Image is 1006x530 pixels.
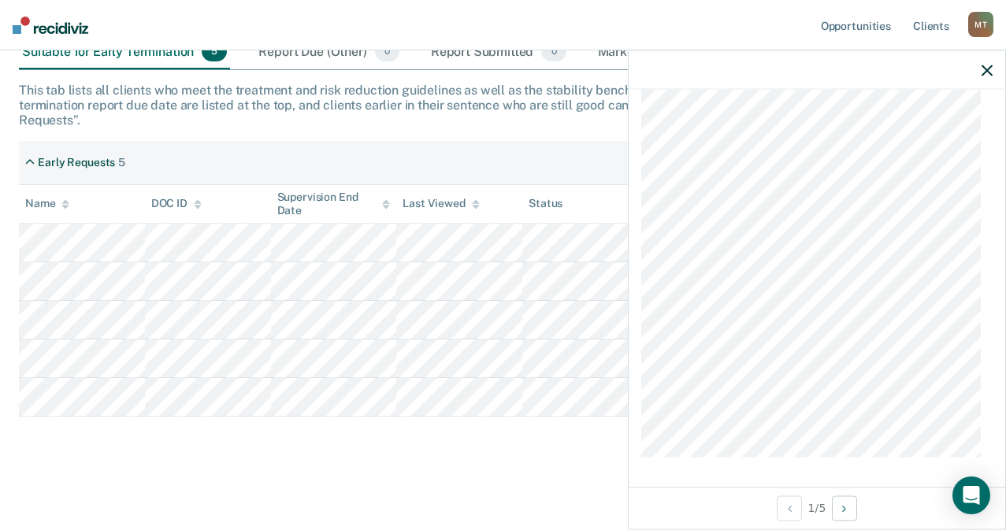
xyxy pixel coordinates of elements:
[19,35,230,69] div: Suitable for Early Termination
[629,487,1005,528] div: 1 / 5
[541,41,566,61] span: 0
[403,197,479,210] div: Last Viewed
[202,41,227,61] span: 5
[952,476,990,514] div: Open Intercom Messenger
[19,83,987,128] div: This tab lists all clients who meet the treatment and risk reduction guidelines as well as the st...
[595,35,735,69] div: Marked Ineligible
[832,495,857,521] button: Next Opportunity
[375,41,399,61] span: 0
[529,197,562,210] div: Status
[968,12,993,37] div: M T
[38,156,115,169] div: Early Requests
[25,197,69,210] div: Name
[13,17,88,34] img: Recidiviz
[777,495,802,521] button: Previous Opportunity
[118,156,125,169] div: 5
[255,35,402,69] div: Report Due (Other)
[277,191,391,217] div: Supervision End Date
[151,197,202,210] div: DOC ID
[428,35,570,69] div: Report Submitted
